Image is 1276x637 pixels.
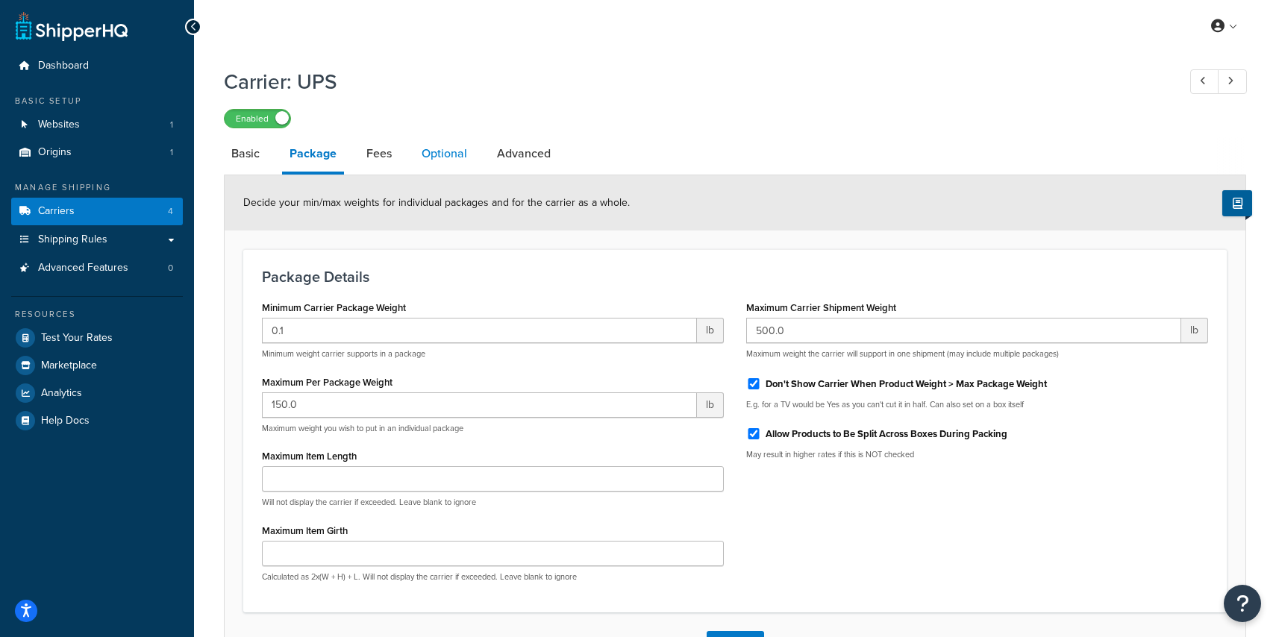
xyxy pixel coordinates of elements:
h1: Carrier: UPS [224,67,1163,96]
li: Websites [11,111,183,139]
span: Carriers [38,205,75,218]
a: Next Record [1218,69,1247,94]
label: Minimum Carrier Package Weight [262,302,406,313]
li: Carriers [11,198,183,225]
span: Marketplace [41,360,97,372]
div: Resources [11,308,183,321]
span: 1 [170,146,173,159]
p: Calculated as 2x(W + H) + L. Will not display the carrier if exceeded. Leave blank to ignore [262,571,724,583]
span: 1 [170,119,173,131]
a: Marketplace [11,352,183,379]
span: lb [697,392,724,418]
span: Advanced Features [38,262,128,274]
a: Shipping Rules [11,226,183,254]
a: Test Your Rates [11,324,183,351]
span: Test Your Rates [41,332,113,345]
a: Advanced Features0 [11,254,183,282]
p: Minimum weight carrier supports in a package [262,348,724,360]
a: Origins1 [11,139,183,166]
a: Package [282,136,344,175]
a: Websites1 [11,111,183,139]
div: Basic Setup [11,95,183,107]
a: Optional [414,136,475,172]
button: Open Resource Center [1224,585,1261,622]
p: Maximum weight the carrier will support in one shipment (may include multiple packages) [746,348,1208,360]
label: Don't Show Carrier When Product Weight > Max Package Weight [766,377,1047,391]
li: Advanced Features [11,254,183,282]
a: Help Docs [11,407,183,434]
span: Shipping Rules [38,233,107,246]
label: Maximum Item Length [262,451,357,462]
a: Previous Record [1190,69,1219,94]
a: Basic [224,136,267,172]
a: Advanced [490,136,558,172]
span: Websites [38,119,80,131]
label: Enabled [225,110,290,128]
a: Carriers4 [11,198,183,225]
span: Analytics [41,387,82,400]
p: Maximum weight you wish to put in an individual package [262,423,724,434]
span: Help Docs [41,415,90,427]
li: Origins [11,139,183,166]
a: Analytics [11,380,183,407]
p: E.g. for a TV would be Yes as you can't cut it in half. Can also set on a box itself [746,399,1208,410]
span: Dashboard [38,60,89,72]
div: Manage Shipping [11,181,183,194]
span: lb [1181,318,1208,343]
label: Maximum Item Girth [262,525,348,536]
p: Will not display the carrier if exceeded. Leave blank to ignore [262,497,724,508]
span: Decide your min/max weights for individual packages and for the carrier as a whole. [243,195,630,210]
span: Origins [38,146,72,159]
span: lb [697,318,724,343]
h3: Package Details [262,269,1208,285]
label: Maximum Per Package Weight [262,377,393,388]
label: Maximum Carrier Shipment Weight [746,302,896,313]
span: 4 [168,205,173,218]
p: May result in higher rates if this is NOT checked [746,449,1208,460]
label: Allow Products to Be Split Across Boxes During Packing [766,427,1007,441]
span: 0 [168,262,173,274]
button: Show Help Docs [1222,190,1252,216]
a: Fees [359,136,399,172]
a: Dashboard [11,52,183,80]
